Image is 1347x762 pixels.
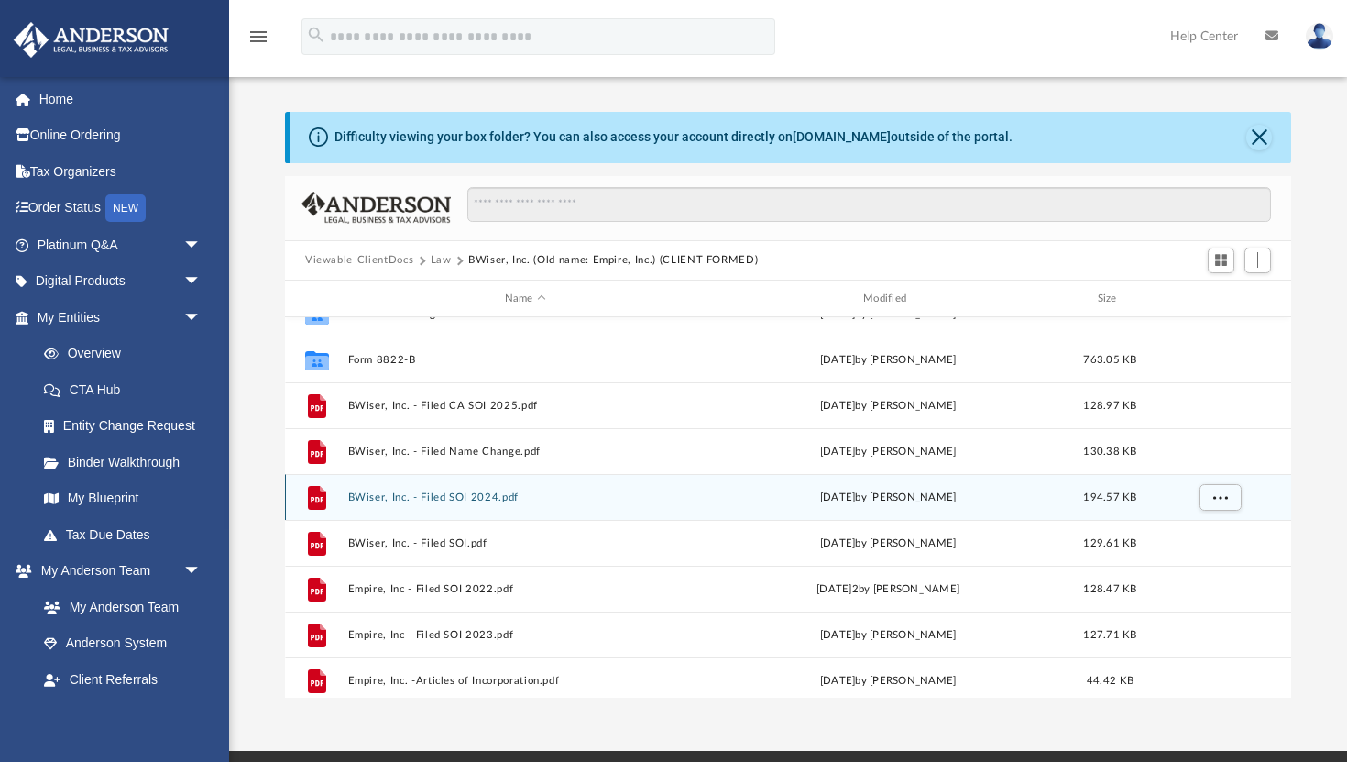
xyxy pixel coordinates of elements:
a: Anderson System [26,625,220,662]
div: [DATE] by [PERSON_NAME] [711,398,1066,414]
div: [DATE] by [PERSON_NAME] [711,352,1066,369]
button: Empire, Inc. -Articles of Incorporation.pdf [348,675,703,687]
div: Size [1074,291,1147,307]
a: Binder Walkthrough [26,444,229,480]
span: 128.47 KB [1083,584,1136,594]
button: More options [1199,484,1242,512]
a: Online Ordering [13,117,229,154]
div: [DATE]2 by [PERSON_NAME] [711,581,1066,598]
button: BWiser, Inc. - Filed SOI.pdf [348,537,703,549]
div: id [1155,291,1283,307]
button: Law [431,252,452,269]
a: Tax Due Dates [26,516,229,553]
i: search [306,25,326,45]
span: arrow_drop_down [183,226,220,264]
span: 763.05 KB [1083,355,1136,365]
div: Name [347,291,703,307]
button: Close [1246,125,1272,150]
span: 127.71 KB [1083,630,1136,640]
span: 194.57 KB [1083,492,1136,502]
a: Platinum Q&Aarrow_drop_down [13,226,229,263]
button: BWiser, Inc. - Filed Name Change.pdf [348,446,703,458]
span: 128.97 KB [1083,401,1136,411]
button: Viewable-ClientDocs [305,252,413,269]
button: Add [1244,248,1272,273]
div: [DATE] by [PERSON_NAME] [711,673,1066,690]
a: My Blueprint [26,480,220,517]
div: [DATE] by [PERSON_NAME] [711,490,1066,506]
img: User Pic [1306,23,1333,50]
button: BWiser, Inc. (Old name: Empire, Inc.) (CLIENT-FORMED) [468,252,758,269]
span: 129.61 KB [1083,538,1136,548]
a: Entity Change Request [26,408,229,445]
div: Modified [710,291,1066,307]
div: [DATE] by [PERSON_NAME] [711,536,1066,552]
a: Digital Productsarrow_drop_down [13,263,229,300]
a: menu [247,35,269,48]
a: Client Referrals [26,661,220,698]
div: [DATE] by [PERSON_NAME] [711,627,1066,644]
span: 130.38 KB [1083,447,1136,457]
div: [DATE] by [PERSON_NAME] [711,444,1066,460]
img: Anderson Advisors Platinum Portal [8,22,174,58]
div: grid [285,317,1291,698]
div: Difficulty viewing your box folder? You can also access your account directly on outside of the p... [334,127,1013,147]
button: BWiser, Inc. - Filed CA SOI 2025.pdf [348,400,703,412]
a: My Anderson Team [26,589,211,625]
span: 44.42 KB [1087,676,1133,686]
span: arrow_drop_down [183,553,220,591]
span: arrow_drop_down [183,299,220,337]
input: Search files and folders [467,187,1271,222]
div: NEW [105,194,146,222]
a: My Documentsarrow_drop_down [13,698,220,734]
a: Overview [26,336,229,372]
span: arrow_drop_down [183,698,220,735]
a: [DOMAIN_NAME] [793,129,891,144]
a: Home [13,81,229,117]
button: Switch to Grid View [1208,248,1235,273]
a: My Entitiesarrow_drop_down [13,299,229,336]
a: Order StatusNEW [13,190,229,227]
button: BWiser, Inc. - Filed SOI 2024.pdf [348,491,703,503]
div: id [293,291,339,307]
button: Empire, Inc - Filed SOI 2023.pdf [348,629,703,641]
i: menu [247,26,269,48]
a: My Anderson Teamarrow_drop_down [13,553,220,590]
button: Form 8822-B [348,354,703,366]
a: Tax Organizers [13,153,229,190]
span: arrow_drop_down [183,263,220,301]
button: Empire, Inc - Filed SOI 2022.pdf [348,583,703,595]
a: CTA Hub [26,371,229,408]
